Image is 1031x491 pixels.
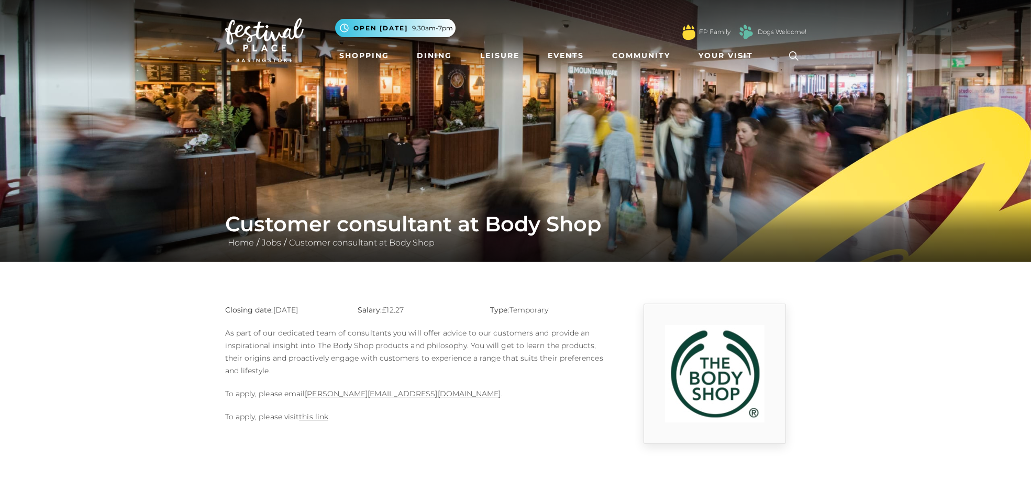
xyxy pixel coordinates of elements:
p: Temporary [490,304,607,316]
a: Your Visit [694,46,762,65]
button: Open [DATE] 9.30am-7pm [335,19,456,37]
a: Customer consultant at Body Shop [286,238,437,248]
a: Dining [413,46,456,65]
a: this link [299,412,328,421]
a: Shopping [335,46,393,65]
a: Home [225,238,257,248]
p: To apply, please email . [225,387,607,400]
h1: Customer consultant at Body Shop [225,211,806,237]
div: / / [217,211,814,249]
p: [DATE] [225,304,342,316]
p: To apply, please visit . [225,410,607,423]
img: Festival Place Logo [225,18,304,62]
a: Leisure [476,46,524,65]
img: 9_1554819459_jw5k.png [665,325,764,422]
span: 9.30am-7pm [412,24,453,33]
span: Your Visit [699,50,753,61]
span: Open [DATE] [353,24,408,33]
a: [PERSON_NAME][EMAIL_ADDRESS][DOMAIN_NAME] [305,389,501,398]
p: As part of our dedicated team of consultants you will offer advice to our customers and provide a... [225,327,607,377]
strong: Type: [490,305,509,315]
a: Community [608,46,674,65]
a: FP Family [699,27,730,37]
strong: Salary: [358,305,382,315]
a: Dogs Welcome! [758,27,806,37]
p: £12.27 [358,304,474,316]
a: Events [544,46,588,65]
strong: Closing date: [225,305,273,315]
a: Jobs [259,238,284,248]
